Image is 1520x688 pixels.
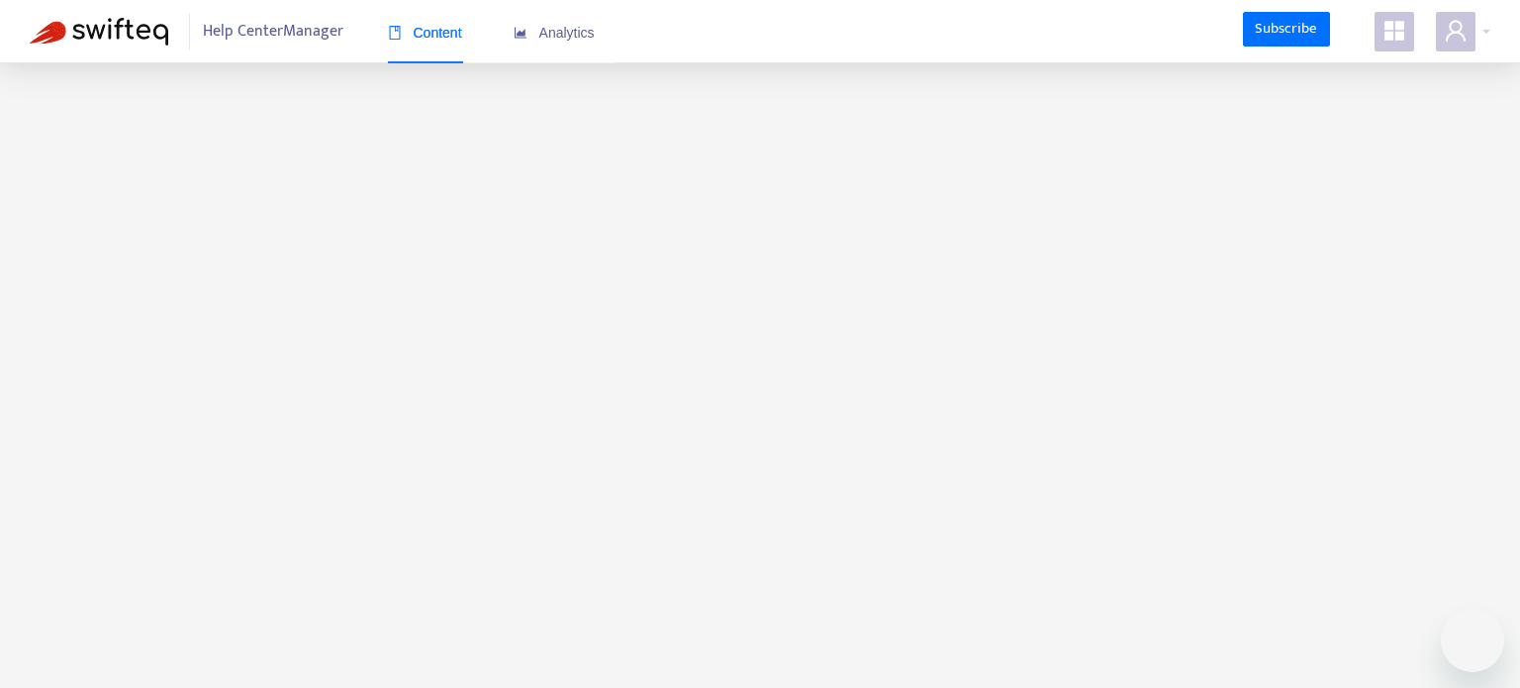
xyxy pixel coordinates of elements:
[1441,609,1504,672] iframe: Button to launch messaging window
[514,26,527,40] span: area-chart
[1382,19,1406,43] span: appstore
[1444,19,1468,43] span: user
[203,13,343,50] span: Help Center Manager
[514,25,595,41] span: Analytics
[388,26,402,40] span: book
[388,25,462,41] span: Content
[30,18,168,46] img: Swifteq
[1243,12,1330,48] a: Subscribe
